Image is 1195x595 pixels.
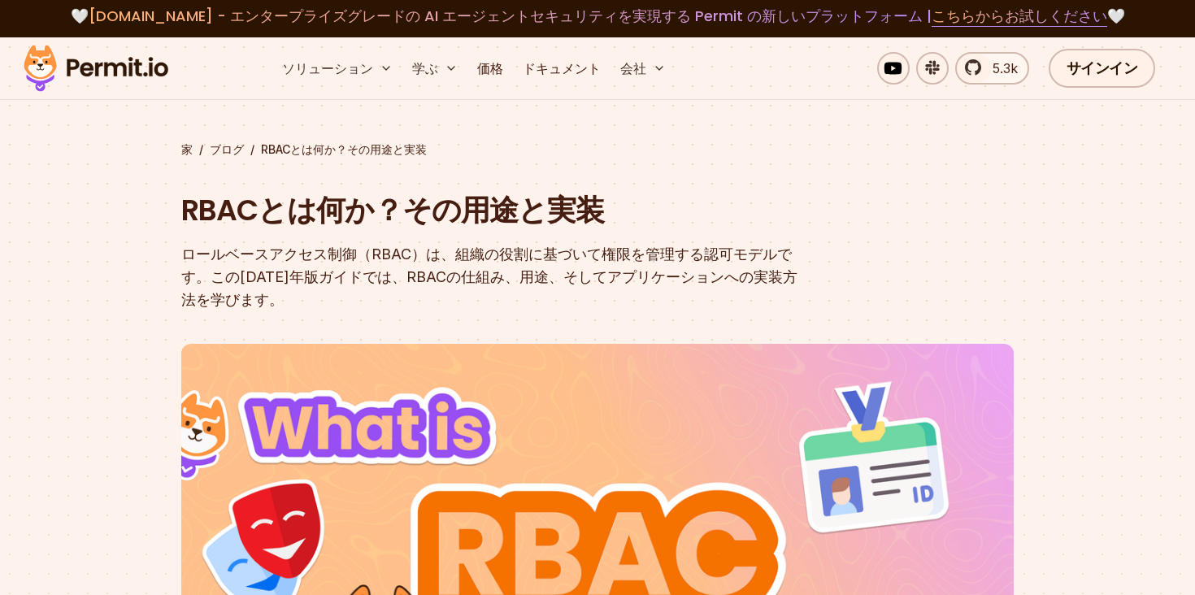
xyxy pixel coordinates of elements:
a: ブログ [210,141,244,158]
font: 5.3k [993,60,1018,76]
font: 価格 [477,60,503,76]
font: ソリューション [282,60,373,76]
font: 家 [181,142,193,156]
font: [DOMAIN_NAME] - エンタープライズグレードの AI エージェントセキュリティを実現する Permit の新しいプラットフォーム | [89,6,932,26]
a: ドキュメント [516,52,607,85]
font: こちらからお試しください [932,6,1107,26]
button: 学ぶ [406,52,464,85]
button: 会社 [614,52,672,85]
font: / [199,142,203,156]
a: こちらからお試しください [932,6,1107,27]
button: ソリューション [276,52,399,85]
font: 🤍 [71,6,89,26]
a: サインイン [1049,49,1156,88]
font: 🤍 [1107,6,1125,26]
font: ブログ [210,142,244,156]
a: 価格 [471,52,510,85]
img: 許可証ロゴ [16,41,176,96]
font: RBACとは何か？その用途と実装 [181,189,604,231]
font: 学ぶ [412,60,438,76]
a: 家 [181,141,193,158]
a: 5.3k [955,52,1029,85]
font: / [250,142,254,156]
font: ドキュメント [523,60,601,76]
font: 会社 [620,60,646,76]
font: サインイン [1067,58,1138,78]
font: ロールベースアクセス制御（RBAC）は、組織の役割に基づいて権限を管理する認可モデルです。この[DATE]年版ガイドでは、RBACの仕組み、用途、そしてアプリケーションへの実装方法を学びます。 [181,245,797,308]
